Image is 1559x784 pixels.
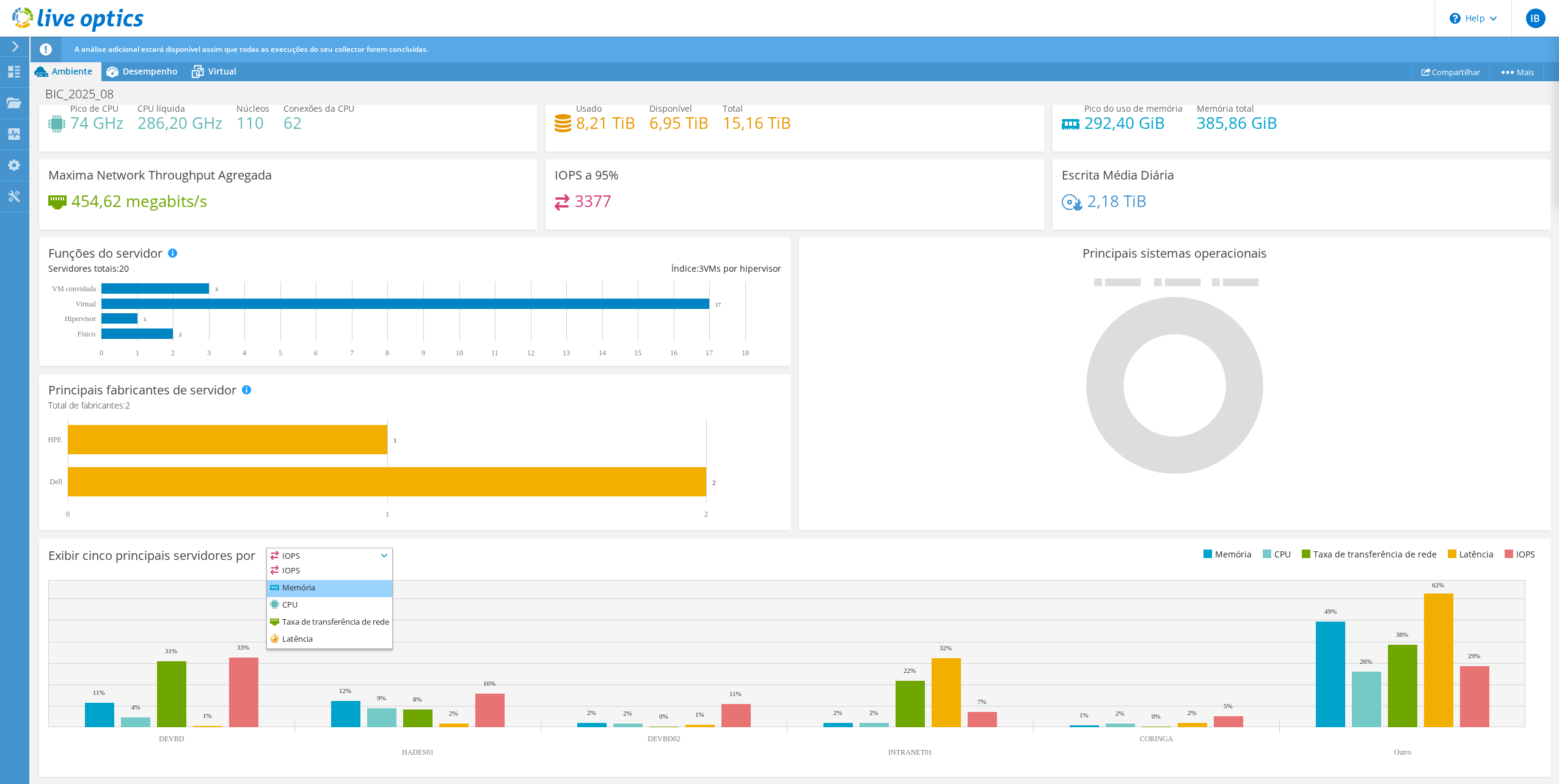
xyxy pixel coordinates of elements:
[723,116,791,129] h4: 15,16 TiB
[377,694,386,702] text: 9%
[808,247,1541,260] h3: Principais sistemas operacionais
[422,349,425,357] text: 9
[243,349,246,357] text: 4
[385,349,389,357] text: 8
[699,263,704,274] span: 3
[704,510,708,518] text: 2
[65,314,96,323] text: Hipervisor
[742,349,749,357] text: 18
[1140,735,1174,743] text: CORINGA
[599,349,606,357] text: 14
[76,300,97,308] text: Virtual
[48,435,62,444] text: HPE
[659,713,668,720] text: 0%
[385,510,389,518] text: 1
[267,580,392,597] li: Memória
[1396,631,1408,638] text: 38%
[1526,9,1546,28] span: IB
[413,695,422,703] text: 8%
[236,103,269,114] span: Núcleos
[1152,713,1161,720] text: 0%
[40,87,133,101] h1: BIC_2025_08
[159,735,184,743] text: DEVBD
[49,477,62,486] text: Dell
[449,710,458,717] text: 2%
[267,631,392,648] li: Latência
[1412,62,1490,81] a: Compartilhar
[283,116,354,129] h4: 62
[527,349,535,357] text: 12
[136,349,139,357] text: 1
[1200,548,1252,561] li: Memória
[712,479,716,486] text: 2
[70,116,123,129] h4: 74 GHz
[648,735,680,743] text: DEVBD02
[904,667,916,674] text: 22%
[1489,62,1544,81] a: Mais
[587,709,596,716] text: 2%
[75,44,428,54] span: A análise adicional estará disponível assim que todas as execuções do seu collector forem concluí...
[267,548,392,563] span: IOPS
[93,689,105,696] text: 11%
[869,709,878,716] text: 2%
[729,690,742,697] text: 11%
[48,169,272,182] h3: Maxima Network Throughput Agregada
[267,563,392,580] li: IOPS
[100,349,103,357] text: 0
[1062,169,1174,182] h3: Escrita Média Diária
[1079,711,1089,719] text: 1%
[48,383,236,397] h3: Principais fabricantes de servidor
[491,349,498,357] text: 11
[48,399,781,412] h4: Total de fabricantes:
[1450,13,1461,24] svg: \n
[649,116,709,129] h4: 6,95 TiB
[402,748,434,757] text: HADES01
[203,712,212,719] text: 1%
[267,614,392,631] li: Taxa de transferência de rede
[695,711,704,718] text: 1%
[576,116,635,129] h4: 8,21 TiB
[339,687,351,694] text: 12%
[706,349,713,357] text: 17
[78,330,95,338] tspan: Físico
[415,262,781,275] div: Índice: VMs por hipervisor
[123,65,178,77] span: Desempenho
[1197,103,1254,114] span: Memória total
[649,103,692,114] span: Disponível
[623,710,632,717] text: 2%
[940,644,952,652] text: 32%
[267,597,392,614] li: CPU
[1394,748,1411,757] text: Outro
[237,644,249,651] text: 33%
[48,262,415,275] div: Servidores totais:
[125,399,130,411] span: 2
[1084,103,1183,114] span: Pico do uso de memória
[52,65,92,77] span: Ambiente
[283,103,354,114] span: Conexões da CPU
[52,285,96,293] text: VM convidada
[1299,548,1437,561] li: Taxa de transferência de rede
[576,103,602,114] span: Usado
[1432,581,1444,589] text: 62%
[137,116,222,129] h4: 286,20 GHz
[723,103,743,114] span: Total
[165,647,177,655] text: 31%
[207,349,211,357] text: 3
[1084,116,1183,129] h4: 292,40 GiB
[1324,608,1337,615] text: 49%
[393,437,397,444] text: 1
[715,302,721,308] text: 17
[279,349,282,357] text: 5
[131,703,141,711] text: 4%
[1188,709,1197,716] text: 2%
[1502,548,1535,561] li: IOPS
[208,65,236,77] span: Virtual
[171,349,175,357] text: 2
[563,349,570,357] text: 13
[215,286,218,292] text: 3
[48,247,162,260] h3: Funções do servidor
[236,116,269,129] h4: 110
[119,263,129,274] span: 20
[66,510,70,518] text: 0
[833,709,842,716] text: 2%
